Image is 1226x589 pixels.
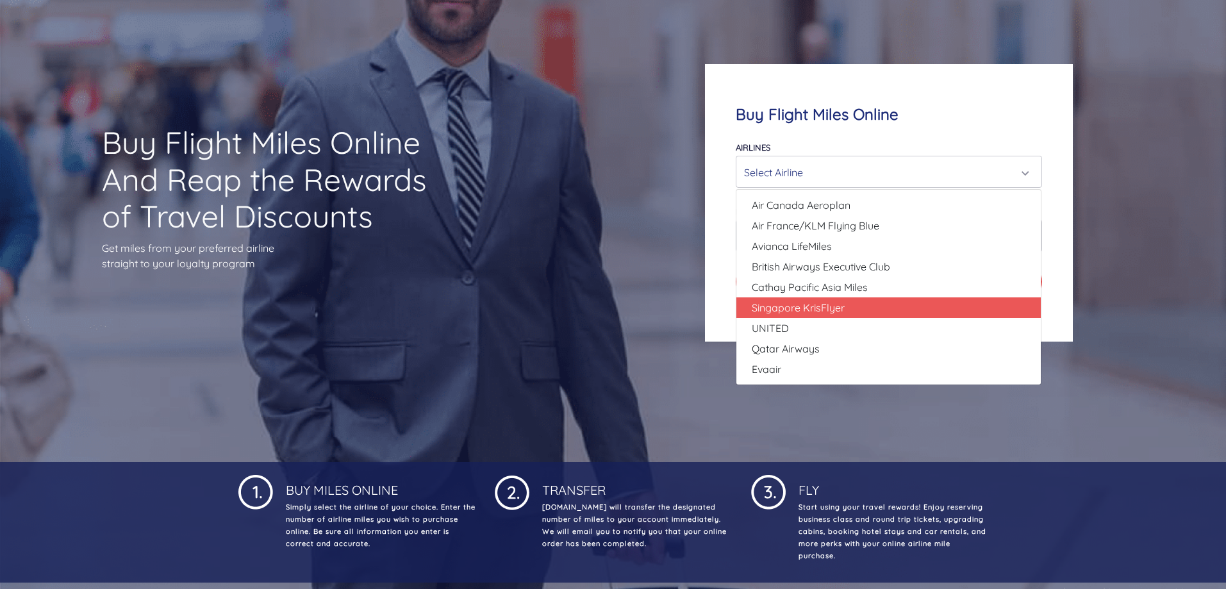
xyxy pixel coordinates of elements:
[796,501,988,562] p: Start using your travel rewards! Enjoy reserving business class and round trip tickets, upgrading...
[744,160,1025,185] div: Select Airline
[752,300,845,315] span: Singapore KrisFlyer
[238,472,273,510] img: 1
[736,156,1041,188] button: Select Airline
[540,472,732,498] h4: Transfer
[751,472,786,510] img: 1
[540,501,732,550] p: [DOMAIN_NAME] will transfer the designated number of miles to your account immediately. We will e...
[283,472,476,498] h4: Buy Miles Online
[495,472,529,510] img: 1
[752,361,781,377] span: Evaair
[752,341,820,356] span: Qatar Airways
[752,238,832,254] span: Avianca LifeMiles
[752,259,890,274] span: British Airways Executive Club
[736,105,1041,124] h4: Buy Flight Miles Online
[752,320,789,336] span: UNITED
[752,197,850,213] span: Air Canada Aeroplan
[796,472,988,498] h4: Fly
[283,501,476,550] p: Simply select the airline of your choice. Enter the number of airline miles you wish to purchase ...
[752,218,879,233] span: Air France/KLM Flying Blue
[736,142,770,153] label: Airlines
[102,240,449,271] p: Get miles from your preferred airline straight to your loyalty program
[102,124,449,235] h1: Buy Flight Miles Online And Reap the Rewards of Travel Discounts
[752,279,868,295] span: Cathay Pacific Asia Miles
